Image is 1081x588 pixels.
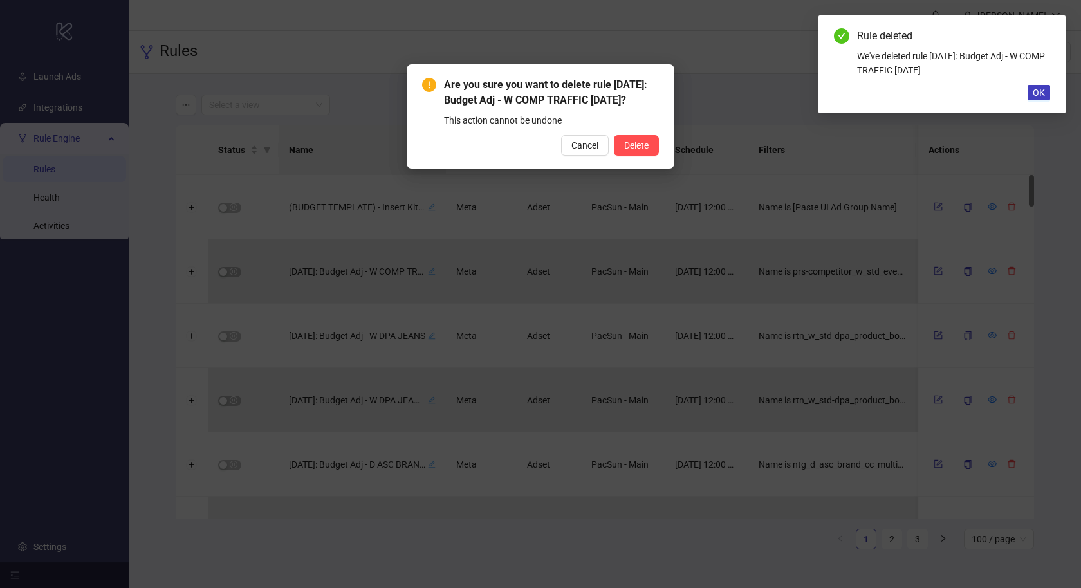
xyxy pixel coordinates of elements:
[561,135,609,156] button: Cancel
[1036,28,1050,42] a: Close
[571,140,598,151] span: Cancel
[444,113,659,127] div: This action cannot be undone
[444,77,659,108] span: Are you sure you want to delete rule [DATE]: Budget Adj - W COMP TRAFFIC [DATE]?
[624,140,649,151] span: Delete
[422,78,436,92] span: exclamation-circle
[834,28,849,44] span: check-circle
[857,28,1050,44] div: Rule deleted
[614,135,659,156] button: Delete
[1028,85,1050,100] button: OK
[857,49,1050,77] div: We've deleted rule [DATE]: Budget Adj - W COMP TRAFFIC [DATE]
[1033,87,1045,98] span: OK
